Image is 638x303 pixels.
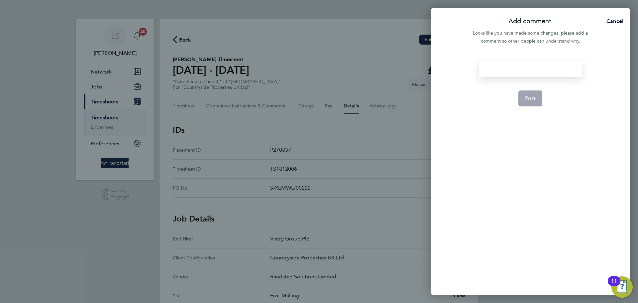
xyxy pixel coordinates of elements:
[469,29,591,45] div: Looks like you have made some changes, please add a comment so other people can understand why.
[604,18,623,24] span: Cancel
[596,15,630,28] button: Cancel
[611,276,633,298] button: Open Resource Center, 11 new notifications
[611,281,617,290] div: 11
[508,17,551,26] p: Add comment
